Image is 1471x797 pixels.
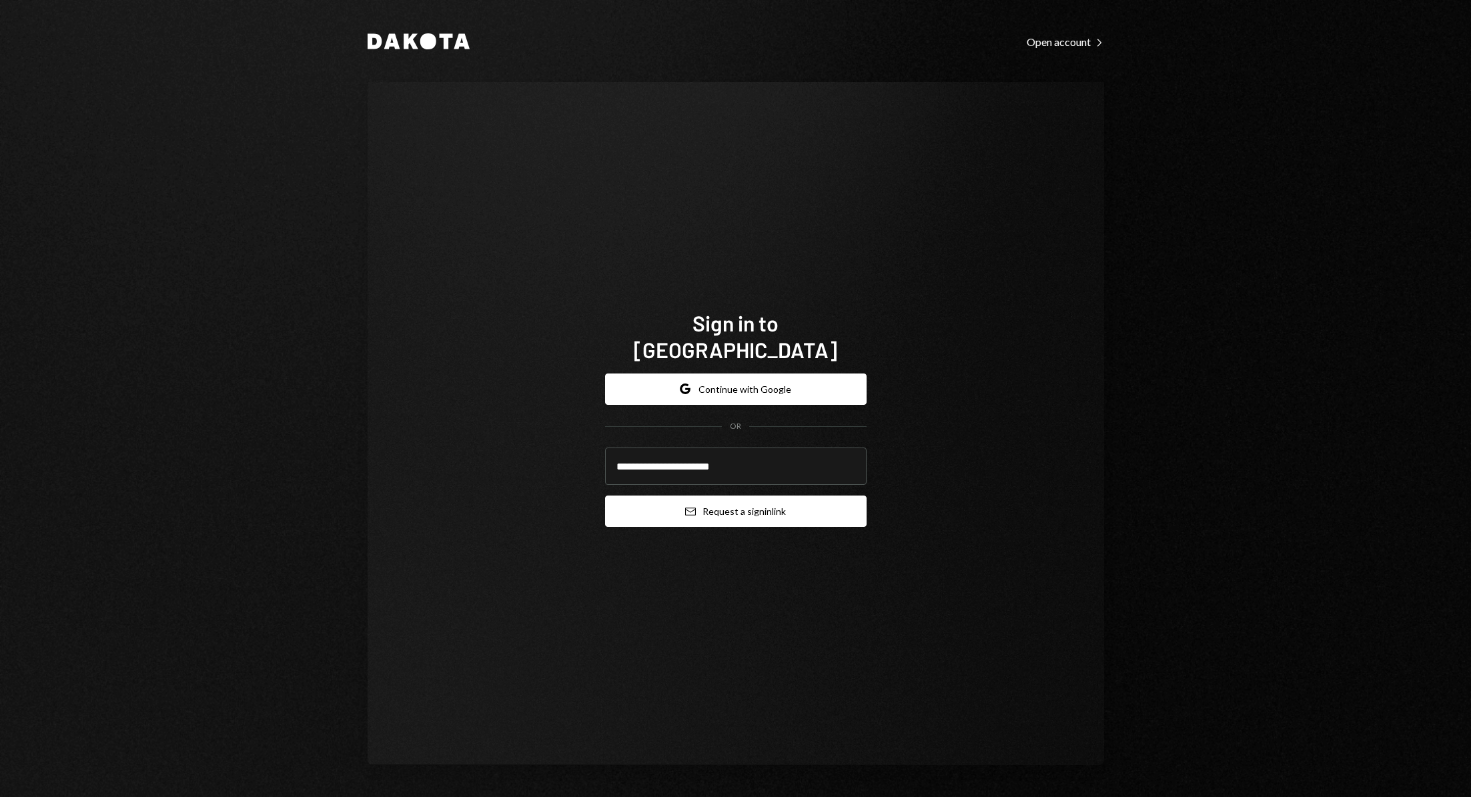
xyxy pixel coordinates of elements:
[605,309,867,363] h1: Sign in to [GEOGRAPHIC_DATA]
[1027,35,1104,49] div: Open account
[730,421,741,432] div: OR
[605,496,867,527] button: Request a signinlink
[1027,34,1104,49] a: Open account
[605,373,867,405] button: Continue with Google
